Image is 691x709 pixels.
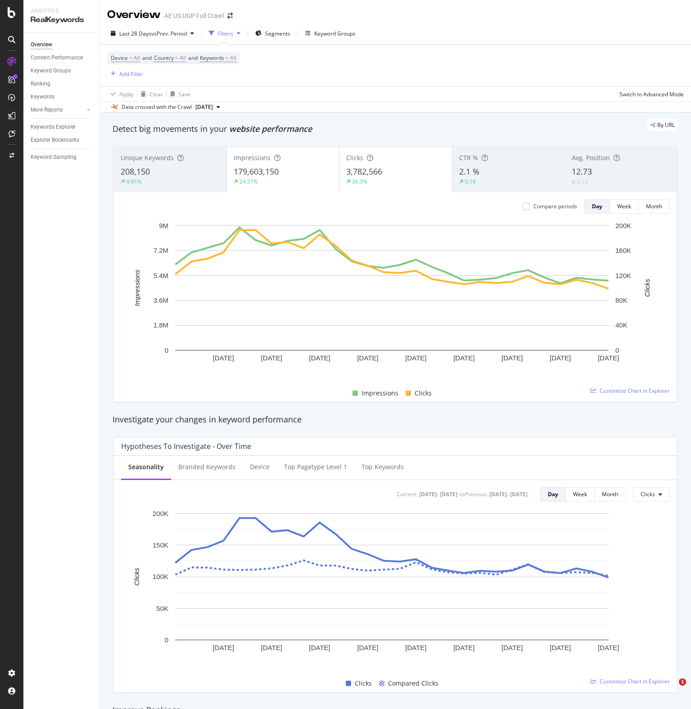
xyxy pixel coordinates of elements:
button: Add Filter [107,68,143,79]
span: = [175,54,178,62]
div: Apply [119,90,133,98]
div: 9.91% [126,178,142,185]
span: 2025 Aug. 22nd [195,103,213,111]
button: Month [595,487,626,502]
text: 100K [153,573,168,580]
span: = [226,54,229,62]
div: More Reports [31,105,63,115]
div: 0.19 [577,178,588,186]
a: Keywords Explorer [31,122,93,132]
text: [DATE] [213,354,234,362]
div: vs Previous : [459,490,488,498]
a: Customize Chart in Explorer [591,678,670,685]
div: RealKeywords [31,15,92,25]
text: 7.2M [154,247,168,254]
span: Segments [265,30,290,37]
text: 50K [156,604,168,612]
text: [DATE] [453,354,474,362]
div: [DATE] - [DATE] [489,490,528,498]
a: Keyword Sampling [31,153,93,162]
text: [DATE] [405,354,426,362]
button: Week [610,199,639,214]
button: Month [639,199,670,214]
div: Branded Keywords [178,462,235,471]
div: 0.18 [465,178,476,185]
span: 208,150 [121,166,150,177]
div: Hypotheses to Investigate - Over Time [121,442,251,451]
text: Impressions [133,269,141,306]
button: Apply [107,87,133,101]
span: Unique Keywords [121,153,174,162]
button: [DATE] [192,102,224,112]
div: Month [646,202,662,210]
div: [DATE] - [DATE] [419,490,457,498]
div: legacy label [647,119,678,131]
div: Keyword Sampling [31,153,77,162]
div: Analytics [31,7,92,15]
div: Overview [31,40,52,49]
img: Equal [572,181,575,184]
span: Avg. Position [572,153,610,162]
span: All [230,52,236,64]
div: Top pagetype Level 1 [284,462,347,471]
button: Day [584,199,610,214]
svg: A chart. [121,221,663,377]
span: 2.1 % [459,166,479,177]
div: Seasonality [128,462,164,471]
text: [DATE] [501,354,523,362]
div: Keyword Groups [31,66,71,76]
div: Keyword Groups [314,30,356,37]
text: 40K [615,321,628,329]
span: = [129,54,132,62]
a: Keyword Groups [31,66,93,76]
span: Country [154,54,174,62]
text: [DATE] [309,354,330,362]
button: Filters [205,26,244,40]
div: Day [592,202,602,210]
div: Explorer Bookmarks [31,135,79,145]
div: Data crossed with the Crawl [122,103,192,111]
div: Investigate your changes in keyword performance [113,414,678,426]
text: 0 [615,346,619,354]
text: [DATE] [550,354,571,362]
text: [DATE] [357,354,378,362]
iframe: Intercom live chat [660,678,682,700]
div: arrow-right-arrow-left [227,13,233,19]
button: Day [540,487,566,502]
text: [DATE] [405,643,426,651]
span: Impressions [234,153,271,162]
div: 24.51% [239,178,258,185]
text: 200K [153,509,168,517]
button: Clear [137,87,163,101]
div: Device [250,462,270,471]
text: 200K [615,222,631,229]
text: 150K [153,541,168,549]
text: 120K [615,272,631,279]
button: Week [566,487,595,502]
text: Clicks [133,567,140,585]
span: All [180,52,186,64]
div: Current: [397,490,417,498]
text: Clicks [643,278,651,296]
div: Month [602,490,618,498]
button: Keyword Groups [302,26,359,40]
svg: A chart. [121,509,663,668]
div: AE US UGP Full Crawl [164,11,224,20]
span: Last 28 Days [119,30,151,37]
button: Clicks [633,487,670,502]
span: and [142,54,152,62]
span: By URL [657,122,675,128]
span: 3,782,566 [346,166,382,177]
div: Keywords [31,92,54,102]
span: Clicks [415,388,432,399]
text: 160K [615,247,631,254]
div: Week [617,202,631,210]
div: Top Keywords [361,462,404,471]
span: Customize Chart in Explorer [600,387,670,395]
div: Filters [218,30,233,37]
span: vs Prev. Period [151,30,187,37]
button: Last 28 DaysvsPrev. Period [107,26,198,40]
text: 5.4M [154,272,168,279]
